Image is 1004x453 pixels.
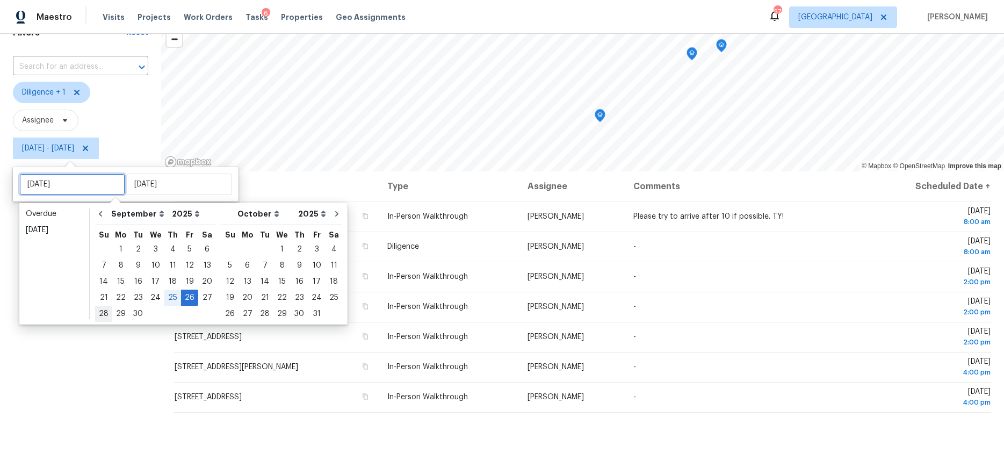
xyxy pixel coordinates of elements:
span: [GEOGRAPHIC_DATA] [798,12,872,23]
div: 26 [221,306,239,321]
div: Sat Sep 06 2025 [198,241,216,257]
button: Copy Address [360,241,370,251]
span: Properties [281,12,323,23]
div: 7 [256,258,273,273]
span: [PERSON_NAME] [528,303,584,311]
span: In-Person Walkthrough [387,393,468,401]
div: Thu Sep 04 2025 [164,241,181,257]
div: 1 [273,242,291,257]
span: In-Person Walkthrough [387,363,468,371]
div: Thu Sep 25 2025 [164,290,181,306]
div: Tue Oct 28 2025 [256,306,273,322]
div: Tue Sep 09 2025 [129,257,147,274]
div: 27 [198,290,216,305]
div: 13 [239,274,256,289]
div: 1 [112,242,129,257]
div: Mon Sep 22 2025 [112,290,129,306]
div: Overdue [26,208,83,219]
span: Assignee [22,115,54,126]
div: Thu Oct 09 2025 [291,257,308,274]
div: 24 [308,290,326,305]
button: Copy Address [360,332,370,341]
span: [PERSON_NAME] [528,363,584,371]
div: Sun Oct 12 2025 [221,274,239,290]
div: Tue Oct 14 2025 [256,274,273,290]
div: Tue Oct 07 2025 [256,257,273,274]
div: 20 [198,274,216,289]
div: 9 [129,258,147,273]
span: Geo Assignments [336,12,406,23]
div: Sat Sep 13 2025 [198,257,216,274]
button: Open [134,60,149,75]
span: Maestro [37,12,72,23]
button: Copy Address [360,362,370,371]
span: [DATE] [878,388,991,408]
div: 23 [129,290,147,305]
div: 2 [291,242,308,257]
div: 25 [326,290,342,305]
div: 10 [308,258,326,273]
span: In-Person Walkthrough [387,213,468,220]
div: Fri Sep 19 2025 [181,274,198,290]
span: - [633,273,636,281]
div: Wed Oct 15 2025 [273,274,291,290]
span: Work Orders [184,12,233,23]
div: 57 [774,6,781,17]
div: 11 [164,258,181,273]
div: Mon Sep 15 2025 [112,274,129,290]
div: Wed Sep 24 2025 [147,290,164,306]
div: 10 [147,258,164,273]
div: 17 [308,274,326,289]
button: Copy Address [360,211,370,221]
div: Sat Oct 25 2025 [326,290,342,306]
div: 28 [256,306,273,321]
button: Go to next month [329,203,345,225]
div: Thu Oct 16 2025 [291,274,308,290]
span: [DATE] [878,328,991,348]
span: Zoom out [167,32,182,47]
input: Sat, Jan 01 [19,174,125,195]
div: Mon Oct 27 2025 [239,306,256,322]
div: Mon Oct 06 2025 [239,257,256,274]
div: 2:00 pm [878,337,991,348]
abbr: Wednesday [150,231,162,239]
button: Zoom out [167,31,182,47]
span: Diligence + 1 [22,87,66,98]
span: [DATE] [878,358,991,378]
div: Fri Sep 26 2025 [181,290,198,306]
div: 19 [181,274,198,289]
div: 24 [147,290,164,305]
button: Copy Address [360,392,370,401]
div: 29 [273,306,291,321]
span: [STREET_ADDRESS] [175,393,242,401]
div: 25 [164,290,181,305]
div: 18 [164,274,181,289]
abbr: Monday [242,231,254,239]
div: Sun Oct 19 2025 [221,290,239,306]
span: - [633,303,636,311]
a: Mapbox homepage [164,156,212,168]
abbr: Tuesday [260,231,270,239]
th: Assignee [519,171,625,202]
div: Fri Oct 03 2025 [308,241,326,257]
select: Year [295,206,329,222]
div: Wed Sep 03 2025 [147,241,164,257]
abbr: Sunday [99,231,109,239]
span: Projects [138,12,171,23]
span: [DATE] [878,238,991,257]
a: OpenStreetMap [893,162,945,170]
span: Visits [103,12,125,23]
button: Copy Address [360,301,370,311]
select: Year [169,206,203,222]
div: 15 [273,274,291,289]
span: [PERSON_NAME] [528,393,584,401]
span: - [633,393,636,401]
th: Address [174,171,379,202]
div: 5 [221,258,239,273]
span: Diligence [387,243,419,250]
div: 12 [181,258,198,273]
span: [STREET_ADDRESS][PERSON_NAME] [175,363,298,371]
span: [DATE] [878,207,991,227]
div: 7 [95,258,112,273]
div: Fri Sep 05 2025 [181,241,198,257]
